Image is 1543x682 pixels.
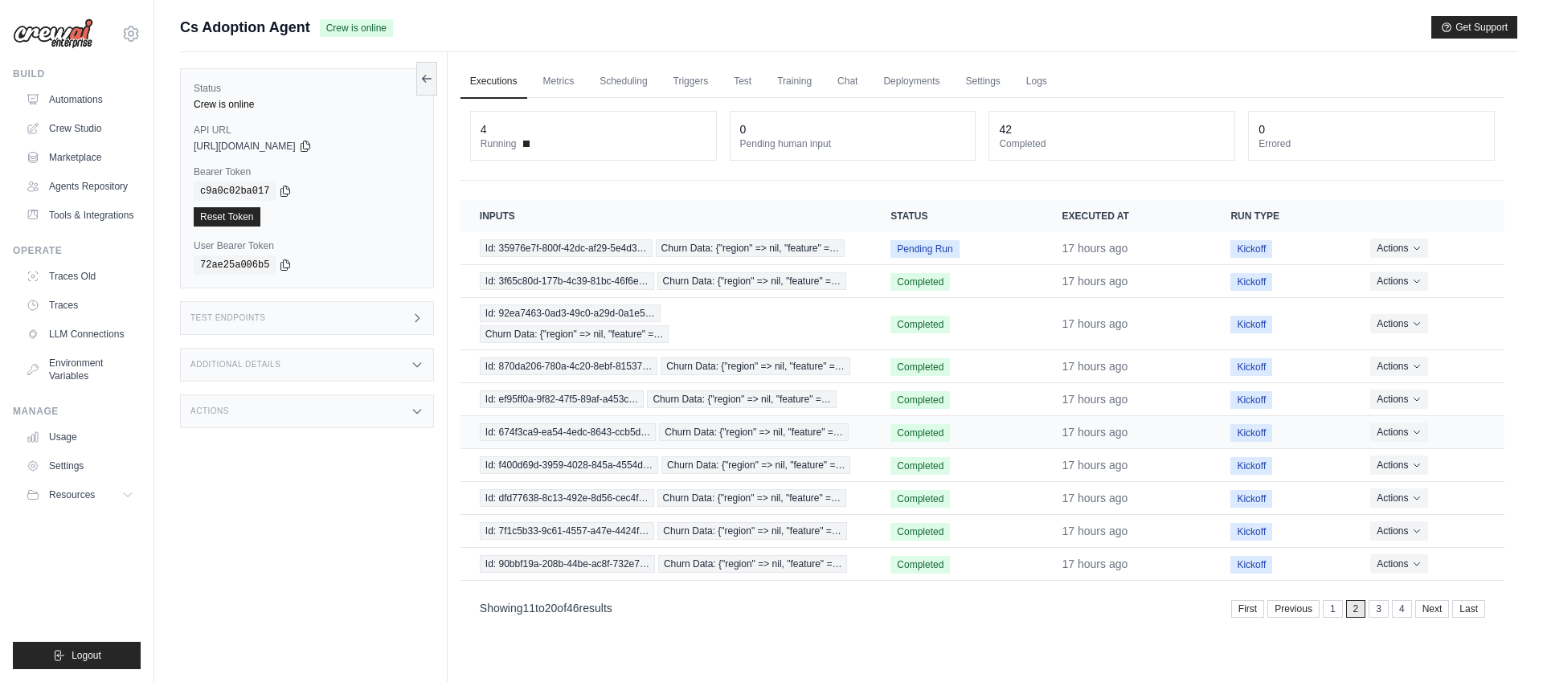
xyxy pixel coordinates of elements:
[1062,557,1128,570] time: September 24, 2025 at 22:39 PDT
[1230,424,1272,442] span: Kickoff
[19,321,141,347] a: LLM Connections
[480,456,658,474] span: Id: f400d69d-3959-4028-845a-4554d…
[19,292,141,318] a: Traces
[480,600,612,616] p: Showing to of results
[647,390,837,408] span: Churn Data: {"region" => nil, "feature" =…
[19,263,141,289] a: Traces Old
[890,358,950,376] span: Completed
[480,423,853,441] a: View execution details for Id
[890,316,950,333] span: Completed
[1267,600,1320,618] a: Previous
[1230,523,1272,541] span: Kickoff
[1370,455,1427,475] button: Actions for execution
[194,82,420,95] label: Status
[1323,600,1343,618] a: 1
[659,423,849,441] span: Churn Data: {"region" => nil, "feature" =…
[523,602,536,615] span: 11
[480,489,654,507] span: Id: dfd77638-8c13-492e-8d56-cec4f…
[320,19,393,37] span: Crew is online
[1231,600,1264,618] a: First
[194,124,420,137] label: API URL
[1230,457,1272,475] span: Kickoff
[480,304,661,322] span: Id: 92ea7463-0ad3-49c0-a29d-0a1e5…
[890,556,950,574] span: Completed
[1062,275,1128,288] time: September 24, 2025 at 22:44 PDT
[180,16,310,39] span: Cs Adoption Agent
[49,488,95,501] span: Resources
[460,65,527,99] a: Executions
[19,174,141,199] a: Agents Repository
[190,313,266,323] h3: Test Endpoints
[1230,240,1272,258] span: Kickoff
[1415,600,1450,618] a: Next
[999,137,1225,150] dt: Completed
[1062,426,1128,439] time: September 24, 2025 at 22:42 PDT
[724,65,761,99] a: Test
[1230,273,1272,291] span: Kickoff
[480,390,645,408] span: Id: ef95ff0a-9f82-47f5-89af-a453c…
[194,207,260,227] a: Reset Token
[194,255,276,275] code: 72ae25a006b5
[13,67,141,80] div: Build
[194,182,276,201] code: c9a0c02ba017
[999,121,1012,137] div: 42
[590,65,657,99] a: Scheduling
[19,453,141,479] a: Settings
[890,490,950,508] span: Completed
[480,357,658,375] span: Id: 870da206-780a-4c20-8ebf-81537…
[545,602,558,615] span: 20
[1370,390,1427,409] button: Actions for execution
[1230,358,1272,376] span: Kickoff
[661,357,850,375] span: Churn Data: {"region" => nil, "feature" =…
[194,239,420,252] label: User Bearer Token
[19,350,141,389] a: Environment Variables
[19,424,141,450] a: Usage
[480,304,853,343] a: View execution details for Id
[1062,317,1128,330] time: September 24, 2025 at 22:44 PDT
[13,244,141,257] div: Operate
[1259,137,1484,150] dt: Errored
[1370,423,1427,442] button: Actions for execution
[1370,554,1427,574] button: Actions for execution
[956,65,1009,99] a: Settings
[1392,600,1412,618] a: 4
[480,522,654,540] span: Id: 7f1c5b33-9c61-4557-a47e-4424f…
[664,65,718,99] a: Triggers
[72,649,101,662] span: Logout
[480,456,853,474] a: View execution details for Id
[658,555,848,573] span: Churn Data: {"region" => nil, "feature" =…
[480,357,853,375] a: View execution details for Id
[460,200,1504,628] section: Crew executions table
[1231,600,1485,618] nav: Pagination
[480,272,853,290] a: View execution details for Id
[890,273,950,291] span: Completed
[460,200,872,232] th: Inputs
[194,98,420,111] div: Crew is online
[190,406,229,416] h3: Actions
[1230,490,1272,508] span: Kickoff
[19,145,141,170] a: Marketplace
[460,587,1504,628] nav: Pagination
[1370,314,1427,333] button: Actions for execution
[13,642,141,669] button: Logout
[657,522,847,540] span: Churn Data: {"region" => nil, "feature" =…
[19,87,141,112] a: Automations
[480,390,853,408] a: View execution details for Id
[1463,605,1543,682] iframe: Chat Widget
[1043,200,1212,232] th: Executed at
[767,65,821,99] a: Training
[480,272,654,290] span: Id: 3f65c80d-177b-4c39-81bc-46f6e…
[1062,393,1128,406] time: September 24, 2025 at 22:43 PDT
[1017,65,1057,99] a: Logs
[19,202,141,228] a: Tools & Integrations
[1062,242,1128,255] time: September 24, 2025 at 22:44 PDT
[656,239,845,257] span: Churn Data: {"region" => nil, "feature" =…
[890,424,950,442] span: Completed
[1062,525,1128,537] time: September 24, 2025 at 22:40 PDT
[1346,600,1366,618] span: 2
[534,65,584,99] a: Metrics
[190,360,280,370] h3: Additional Details
[1431,16,1517,39] button: Get Support
[657,272,847,290] span: Churn Data: {"region" => nil, "feature" =…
